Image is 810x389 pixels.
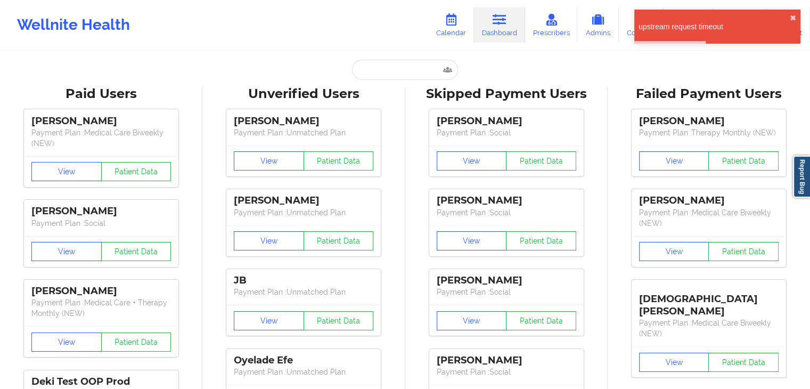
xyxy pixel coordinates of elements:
p: Payment Plan : Unmatched Plan [234,127,373,138]
a: Dashboard [474,7,525,43]
button: Patient Data [708,151,779,171]
div: [PERSON_NAME] [437,274,576,287]
div: JB [234,274,373,287]
p: Payment Plan : Social [437,127,576,138]
div: [PERSON_NAME] [31,205,171,217]
button: View [31,162,102,181]
button: Patient Data [708,353,779,372]
p: Payment Plan : Therapy Monthly (NEW) [639,127,779,138]
button: View [31,242,102,261]
button: View [234,311,304,330]
button: View [437,231,507,250]
div: Unverified Users [210,86,397,102]
p: Payment Plan : Unmatched Plan [234,207,373,218]
a: Admins [577,7,619,43]
div: [PERSON_NAME] [639,115,779,127]
p: Payment Plan : Social [437,287,576,297]
button: View [639,151,709,171]
p: Payment Plan : Social [31,218,171,229]
button: Patient Data [708,242,779,261]
p: Payment Plan : Medical Care Biweekly (NEW) [639,207,779,229]
button: Patient Data [506,311,576,330]
button: Patient Data [101,242,171,261]
button: View [639,242,709,261]
div: Oyelade Efe [234,354,373,367]
button: View [437,151,507,171]
button: Patient Data [304,151,374,171]
button: View [31,333,102,352]
p: Payment Plan : Medical Care + Therapy Monthly (NEW) [31,297,171,319]
p: Payment Plan : Medical Care Biweekly (NEW) [31,127,171,149]
p: Payment Plan : Medical Care Biweekly (NEW) [639,318,779,339]
div: Failed Payment Users [615,86,803,102]
a: Coaches [619,7,663,43]
a: Report Bug [793,156,810,198]
div: [PERSON_NAME] [234,115,373,127]
button: View [234,231,304,250]
button: View [437,311,507,330]
div: [PERSON_NAME] [234,194,373,207]
button: Patient Data [506,151,576,171]
div: upstream request timeout [639,21,790,32]
div: Deki Test OOP Prod [31,376,171,388]
p: Payment Plan : Unmatched Plan [234,287,373,297]
p: Payment Plan : Unmatched Plan [234,367,373,377]
div: [DEMOGRAPHIC_DATA][PERSON_NAME] [639,285,779,318]
div: [PERSON_NAME] [437,194,576,207]
a: Calendar [428,7,474,43]
button: View [639,353,709,372]
a: Prescribers [525,7,578,43]
button: close [790,14,796,22]
div: [PERSON_NAME] [437,354,576,367]
div: Skipped Payment Users [413,86,600,102]
div: [PERSON_NAME] [639,194,779,207]
button: Patient Data [506,231,576,250]
button: Patient Data [304,311,374,330]
div: [PERSON_NAME] [437,115,576,127]
div: [PERSON_NAME] [31,115,171,127]
div: Paid Users [7,86,195,102]
button: Patient Data [101,333,171,352]
p: Payment Plan : Social [437,207,576,218]
button: View [234,151,304,171]
button: Patient Data [304,231,374,250]
p: Payment Plan : Social [437,367,576,377]
div: [PERSON_NAME] [31,285,171,297]
button: Patient Data [101,162,171,181]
